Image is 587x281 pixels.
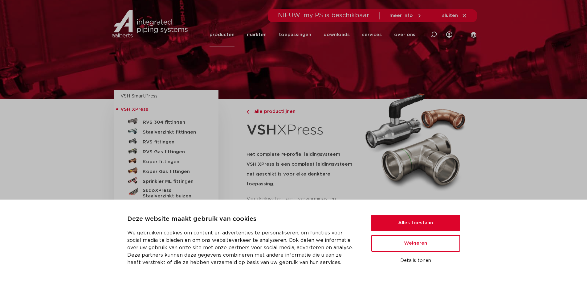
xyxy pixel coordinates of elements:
p: Deze website maakt gebruik van cookies [127,214,357,224]
a: SudoXPress Staalverzinkt buizen [120,185,212,199]
a: alle productlijnen [247,108,358,115]
h5: Koper fittingen [143,159,204,165]
button: Weigeren [371,235,460,252]
nav: Menu [210,22,415,47]
h1: XPress [247,118,358,142]
h5: SudoXPress Staalverzinkt buizen [143,188,204,199]
a: services [362,22,382,47]
a: Koper fittingen [120,156,212,166]
span: NIEUW: myIPS is beschikbaar [278,12,369,19]
img: chevron-right.svg [247,110,249,114]
a: RVS 304 fittingen [120,116,212,126]
a: downloads [324,22,350,47]
p: Van drinkwater-, gas-, verwarmings- en solarinstallaties tot sprinklersystemen. Het assortiment b... [247,194,358,224]
button: Details tonen [371,255,460,266]
h5: Koper Gas fittingen [143,169,204,175]
h5: Staalverzinkt fittingen [143,130,204,135]
p: We gebruiken cookies om content en advertenties te personaliseren, om functies voor social media ... [127,229,357,266]
div: my IPS [446,22,452,47]
span: meer info [389,13,413,18]
a: RVS fittingen [120,136,212,146]
span: sluiten [442,13,458,18]
a: Koper Gas fittingen [120,166,212,176]
a: sluiten [442,13,467,19]
strong: VSH [247,123,277,137]
h5: RVS 304 fittingen [143,120,204,125]
a: Staalverzinkt fittingen [120,126,212,136]
a: producten [210,22,234,47]
a: meer info [389,13,422,19]
a: toepassingen [279,22,311,47]
h5: Sprinkler ML fittingen [143,179,204,184]
h5: RVS fittingen [143,139,204,145]
span: alle productlijnen [251,109,296,114]
a: VSH SmartPress [120,94,157,98]
a: RVS Gas fittingen [120,146,212,156]
h5: RVS Gas fittingen [143,149,204,155]
a: SudoXPress RVS buizen [120,199,212,209]
h5: Het complete M-profiel leidingsysteem VSH XPress is een compleet leidingsysteem dat geschikt is v... [247,150,358,189]
span: VSH XPress [120,107,148,112]
button: Alles toestaan [371,215,460,231]
a: markten [247,22,267,47]
a: over ons [394,22,415,47]
a: Sprinkler ML fittingen [120,176,212,185]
